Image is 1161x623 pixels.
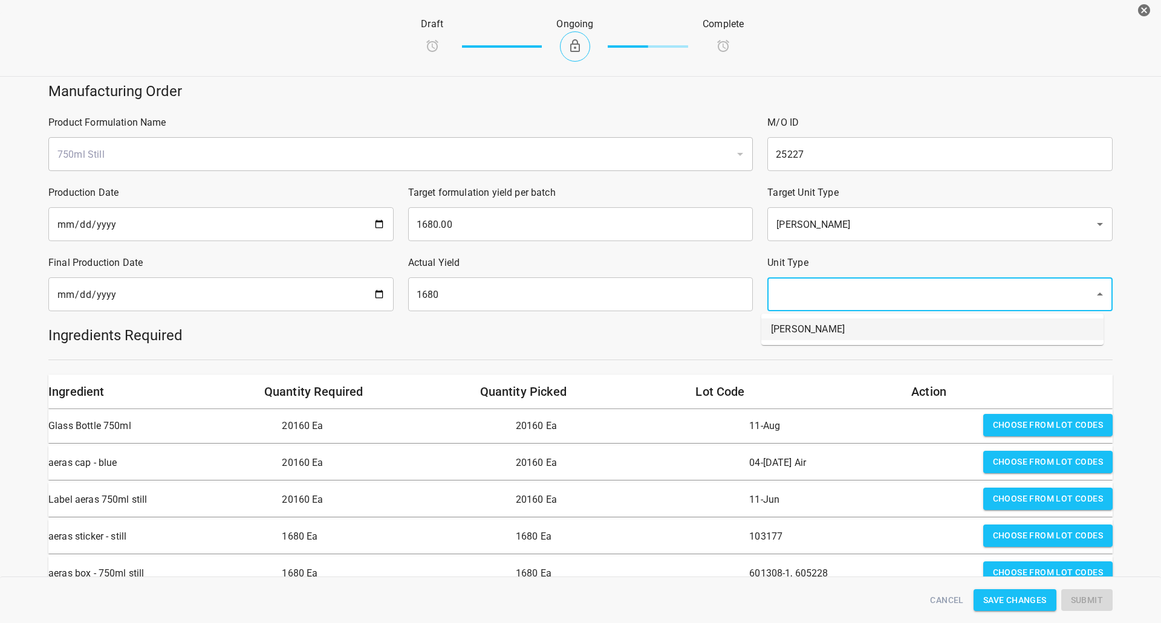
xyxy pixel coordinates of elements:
p: 103177 [749,525,973,549]
button: Choose from lot codes [983,414,1113,436]
button: Choose from lot codes [983,525,1113,547]
p: 1680 Ea [282,561,506,586]
p: 1680 Ea [516,561,740,586]
h5: Manufacturing Order [48,82,1113,101]
h6: Lot Code [695,382,897,401]
p: 1680 Ea [282,525,506,549]
p: 11-Aug [749,414,973,438]
p: Glass Bottle 750ml [48,414,272,438]
p: Draft [417,17,447,31]
p: Product Formulation Name [48,115,753,130]
p: 20160 Ea [282,414,506,438]
button: Close [1091,286,1108,303]
h5: Ingredients Required [48,326,1113,345]
p: 20160 Ea [282,451,506,475]
p: Target formulation yield per batch [408,186,753,200]
span: Choose from lot codes [993,491,1103,506]
button: Choose from lot codes [983,451,1113,473]
h6: Ingredient [48,382,250,401]
h6: Quantity Required [264,382,466,401]
button: Choose from lot codes [983,488,1113,510]
p: Unit Type [767,256,1113,270]
span: Choose from lot codes [993,565,1103,580]
p: aeras box - 750ml still [48,561,272,586]
span: Choose from lot codes [993,418,1103,433]
p: Actual Yield [408,256,753,270]
button: Open [1091,216,1108,233]
p: 20160 Ea [282,488,506,512]
span: Cancel [930,593,963,608]
p: 601308-1, 605228 [749,561,973,586]
button: Cancel [925,589,968,612]
p: Target Unit Type [767,186,1113,200]
p: aeras sticker - still [48,525,272,549]
p: Ongoing [556,17,593,31]
p: 04-[DATE] Air [749,451,973,475]
p: 11-Jun [749,488,973,512]
p: aeras cap - blue [48,451,272,475]
p: 20160 Ea [516,488,740,512]
p: 1680 Ea [516,525,740,549]
h6: Quantity Picked [480,382,681,401]
button: Save Changes [974,589,1056,612]
span: Choose from lot codes [993,454,1103,470]
button: Choose from lot codes [983,561,1113,584]
p: M/O ID [767,115,1113,130]
h6: Action [911,382,1113,401]
p: 20160 Ea [516,414,740,438]
p: Final Production Date [48,256,394,270]
p: Label aeras 750ml still [48,488,272,512]
p: Complete [703,17,744,31]
span: Save Changes [983,593,1047,608]
span: Choose from lot codes [993,528,1103,543]
p: Production Date [48,186,394,200]
li: [PERSON_NAME] [761,318,1104,340]
p: 20160 Ea [516,451,740,475]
